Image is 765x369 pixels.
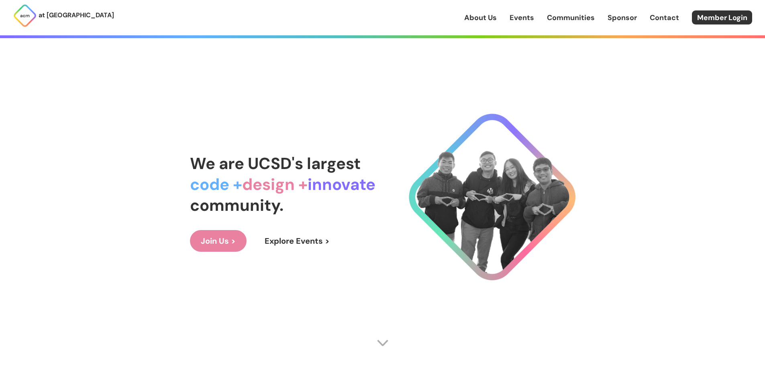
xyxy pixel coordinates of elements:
[377,337,389,349] img: Scroll Arrow
[13,4,37,28] img: ACM Logo
[39,10,114,20] p: at [GEOGRAPHIC_DATA]
[13,4,114,28] a: at [GEOGRAPHIC_DATA]
[190,230,247,252] a: Join Us >
[190,195,284,216] span: community.
[464,12,497,23] a: About Us
[510,12,534,23] a: Events
[308,174,375,195] span: innovate
[409,114,575,280] img: Cool Logo
[190,174,242,195] span: code +
[242,174,308,195] span: design +
[650,12,679,23] a: Contact
[254,230,341,252] a: Explore Events >
[692,10,752,24] a: Member Login
[608,12,637,23] a: Sponsor
[190,153,361,174] span: We are UCSD's largest
[547,12,595,23] a: Communities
